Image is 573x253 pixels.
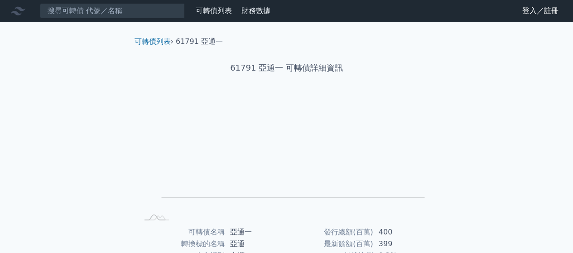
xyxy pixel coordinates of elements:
td: 亞通一 [225,226,287,238]
a: 財務數據 [241,6,270,15]
td: 最新餘額(百萬) [287,238,373,250]
td: 發行總額(百萬) [287,226,373,238]
g: Chart [153,103,425,211]
input: 搜尋可轉債 代號／名稱 [40,3,185,19]
h1: 61791 亞通一 可轉債詳細資訊 [127,62,446,74]
li: 61791 亞通一 [176,36,223,47]
td: 轉換標的名稱 [138,238,225,250]
li: › [135,36,173,47]
a: 登入／註冊 [515,4,566,18]
td: 400 [373,226,435,238]
td: 399 [373,238,435,250]
td: 可轉債名稱 [138,226,225,238]
a: 可轉債列表 [135,37,171,46]
td: 亞通 [225,238,287,250]
a: 可轉債列表 [196,6,232,15]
